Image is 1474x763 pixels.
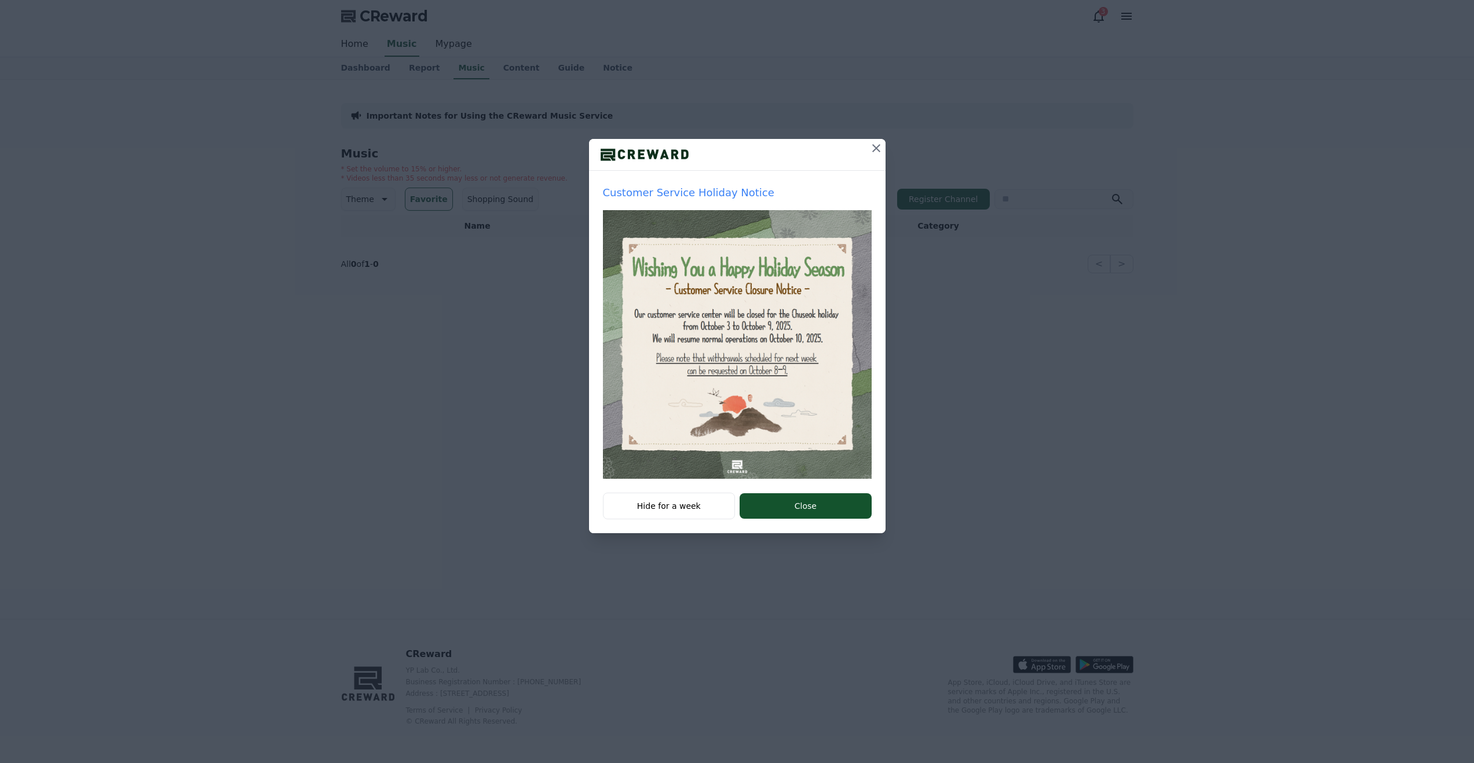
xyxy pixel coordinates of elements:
p: Customer Service Holiday Notice [603,185,872,201]
img: popup thumbnail [603,210,872,479]
a: Customer Service Holiday Notice [603,185,872,479]
img: logo [589,146,700,163]
button: Hide for a week [603,493,736,519]
button: Close [740,493,871,519]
